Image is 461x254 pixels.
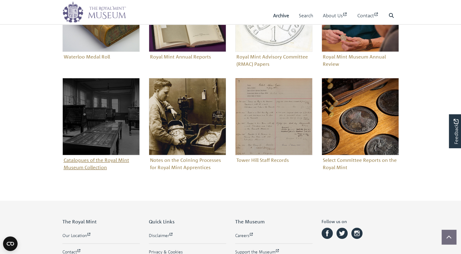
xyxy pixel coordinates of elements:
[323,7,348,24] a: About Us
[452,119,459,144] span: Feedback
[322,219,399,226] h6: Follow us on
[149,78,226,155] img: Notes on the Coining Processes for Royal Mint Apprentices
[62,78,140,155] img: Catalogues of the Royal Mint Museum Collection
[231,78,317,181] div: Sub-collection
[149,219,175,225] span: Quick Links
[62,78,140,172] a: Catalogues of the Royal Mint Museum CollectionCatalogues of the Royal Mint Museum Collection
[322,78,399,155] img: Select Committee Reports on the Royal Mint
[235,78,312,155] img: Tower Hill Staff Records
[3,236,18,251] button: Open CMP widget
[273,7,289,24] a: Archive
[442,230,456,244] button: Scroll to top
[357,7,379,24] a: Contact
[58,78,144,181] div: Sub-collection
[322,78,399,172] a: Select Committee Reports on the Royal MintSelect Committee Reports on the Royal Mint
[235,78,312,165] a: Tower Hill Staff RecordsTower Hill Staff Records
[235,219,265,225] span: The Museum
[299,7,313,24] a: Search
[62,232,140,239] a: Our Location
[144,78,231,181] div: Sub-collection
[149,78,226,172] a: Notes on the Coining Processes for Royal Mint ApprenticesNotes on the Coining Processes for Royal...
[62,219,97,225] span: The Royal Mint
[235,232,312,239] a: Careers
[62,2,126,23] img: logo_wide.png
[317,78,403,181] div: Sub-collection
[449,114,461,148] a: Would you like to provide feedback?
[149,232,226,239] a: Disclaimer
